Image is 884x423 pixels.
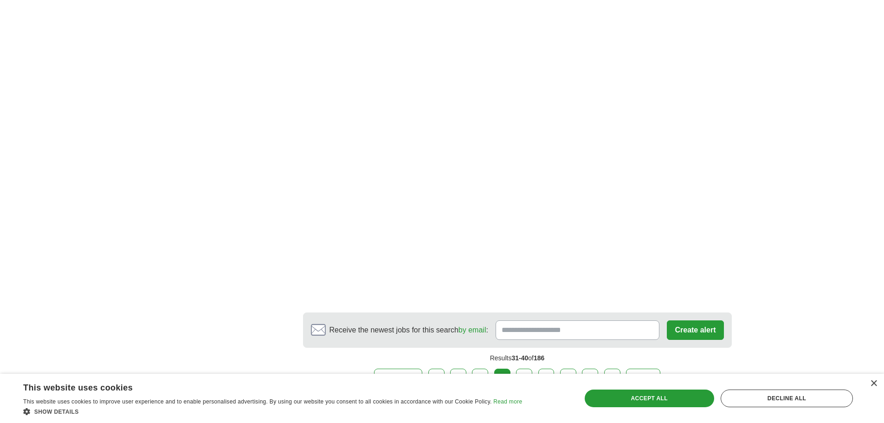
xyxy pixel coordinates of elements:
[428,369,445,388] a: 1
[538,369,555,388] a: 6
[329,325,488,336] span: Receive the newest jobs for this search :
[23,407,522,416] div: Show details
[493,398,522,405] a: Read more, opens a new window
[604,369,620,388] a: 9
[582,369,598,388] a: 8
[472,369,488,388] a: 3
[450,369,466,388] a: 2
[511,354,528,362] span: 31-40
[494,369,510,388] div: 4
[34,409,79,415] span: Show details
[870,380,877,387] div: Close
[721,390,853,407] div: Decline all
[534,354,544,362] span: 186
[303,348,732,369] div: Results of
[516,369,532,388] a: 5
[374,369,422,388] a: ❮ previous
[667,320,723,340] button: Create alert
[585,390,714,407] div: Accept all
[23,398,492,405] span: This website uses cookies to improve user experience and to enable personalised advertising. By u...
[560,369,576,388] a: 7
[626,369,660,388] a: next ❯
[23,379,499,393] div: This website uses cookies
[458,326,486,334] a: by email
